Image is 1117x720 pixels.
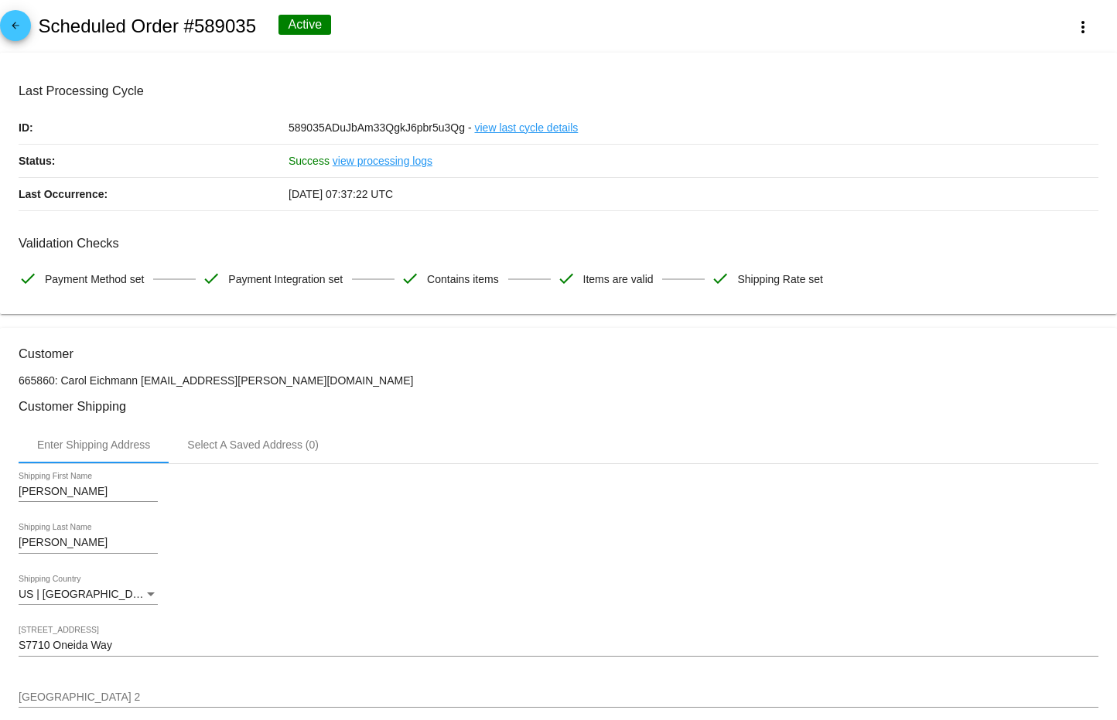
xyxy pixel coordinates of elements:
[38,15,256,37] h2: Scheduled Order #589035
[19,399,1098,414] h3: Customer Shipping
[19,111,289,144] p: ID:
[19,269,37,288] mat-icon: check
[19,691,1098,704] input: Shipping Street 2
[19,640,1098,652] input: Shipping Street 1
[228,263,343,295] span: Payment Integration set
[474,111,578,144] a: view last cycle details
[19,486,158,498] input: Shipping First Name
[19,145,289,177] p: Status:
[19,589,158,601] mat-select: Shipping Country
[19,84,1098,98] h3: Last Processing Cycle
[401,269,419,288] mat-icon: check
[19,178,289,210] p: Last Occurrence:
[711,269,729,288] mat-icon: check
[6,20,25,39] mat-icon: arrow_back
[557,269,576,288] mat-icon: check
[19,537,158,549] input: Shipping Last Name
[278,15,331,35] div: Active
[289,155,330,167] span: Success
[1074,18,1092,36] mat-icon: more_vert
[289,188,393,200] span: [DATE] 07:37:22 UTC
[45,263,144,295] span: Payment Method set
[737,263,823,295] span: Shipping Rate set
[19,588,155,600] span: US | [GEOGRAPHIC_DATA]
[583,263,654,295] span: Items are valid
[187,438,319,451] div: Select A Saved Address (0)
[427,263,499,295] span: Contains items
[37,438,150,451] div: Enter Shipping Address
[333,145,432,177] a: view processing logs
[19,346,1098,361] h3: Customer
[19,236,1098,251] h3: Validation Checks
[289,121,472,134] span: 589035ADuJbAm33QgkJ6pbr5u3Qg -
[19,374,1098,387] p: 665860: Carol Eichmann [EMAIL_ADDRESS][PERSON_NAME][DOMAIN_NAME]
[202,269,220,288] mat-icon: check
